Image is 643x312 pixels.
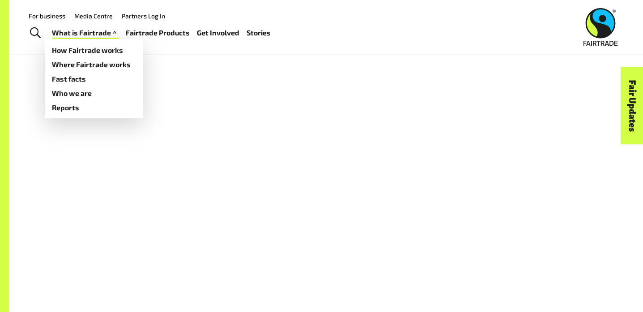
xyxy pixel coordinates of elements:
[29,12,65,20] a: For business
[52,26,119,39] a: What is Fairtrade
[45,86,143,100] a: Who we are
[45,72,143,86] a: Fast facts
[24,22,46,44] a: Toggle Search
[247,26,271,39] a: Stories
[197,26,239,39] a: Get Involved
[45,57,143,72] a: Where Fairtrade works
[583,8,618,46] img: Fairtrade Australia New Zealand logo
[74,12,113,20] a: Media Centre
[122,12,165,20] a: Partners Log In
[45,43,143,57] a: How Fairtrade works
[126,26,190,39] a: Fairtrade Products
[45,100,143,115] a: Reports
